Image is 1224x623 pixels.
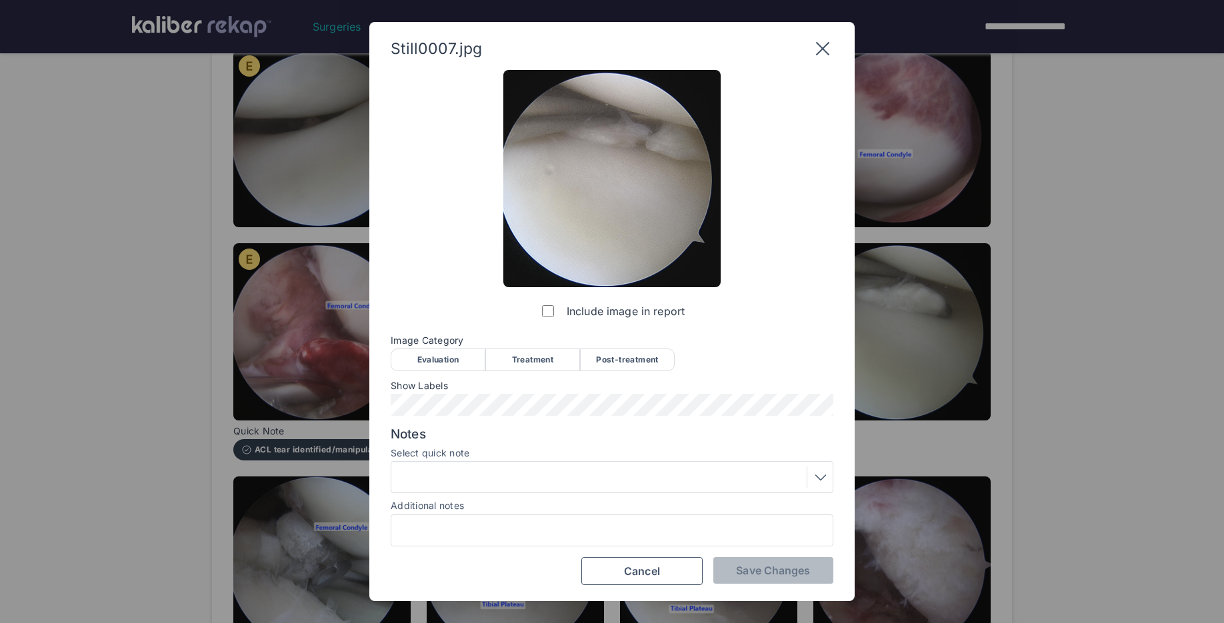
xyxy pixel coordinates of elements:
span: Show Labels [391,380,833,391]
img: Still0007.jpg [503,70,721,287]
label: Include image in report [539,298,685,324]
div: Evaluation [391,348,485,371]
button: Save Changes [713,557,833,584]
span: Image Category [391,335,833,346]
input: Include image in report [542,305,554,317]
span: Save Changes [736,564,810,577]
label: Additional notes [391,500,464,511]
span: Still0007.jpg [391,39,482,58]
div: Post-treatment [580,348,675,371]
div: Treatment [485,348,580,371]
button: Cancel [581,557,703,585]
label: Select quick note [391,448,833,458]
span: Cancel [624,564,660,578]
span: Notes [391,426,833,442]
